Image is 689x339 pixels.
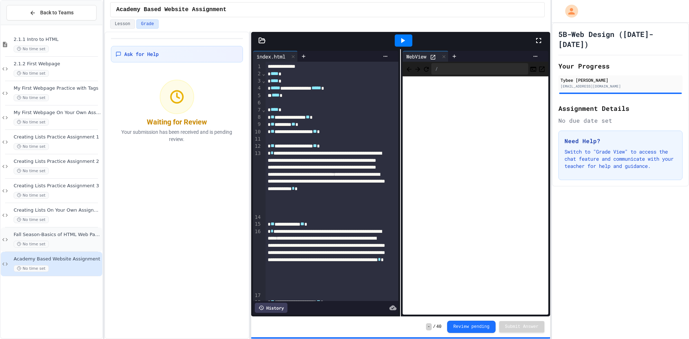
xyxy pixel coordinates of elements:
div: [EMAIL_ADDRESS][DOMAIN_NAME] [561,84,680,89]
span: / [433,324,436,330]
span: Forward [414,64,421,73]
div: 15 [253,221,262,228]
span: Creating Lists Practice Assignment 2 [14,159,101,165]
div: 6 [253,99,262,107]
button: Back to Teams [6,5,97,20]
span: Fold line [262,71,266,76]
span: Back to Teams [40,9,74,17]
div: 8 [253,114,262,121]
span: No time set [14,216,49,223]
span: Fall Season-Basics of HTML Web Page Assignment [14,232,101,238]
div: 17 [253,292,262,299]
button: Open in new tab [538,65,545,73]
span: Academy Based Website Assignment [14,256,101,262]
button: Grade [136,19,159,29]
div: 2 [253,70,262,77]
div: 5 [253,92,262,99]
span: My First Webpage Practice with Tags [14,85,101,91]
p: Your submission has been received and is pending review. [115,128,239,143]
div: 1 [253,63,262,70]
div: 18 [253,299,262,306]
div: WebView [403,53,430,60]
div: 16 [253,228,262,292]
div: My Account [558,3,580,19]
span: No time set [14,192,49,199]
div: 4 [253,85,262,92]
span: No time set [14,241,49,248]
span: No time set [14,143,49,150]
div: History [255,303,287,313]
span: Submit Answer [505,324,539,330]
span: Academy Based Website Assignment [116,5,226,14]
div: 12 [253,143,262,150]
div: / [431,63,528,75]
span: No time set [14,94,49,101]
iframe: Web Preview [403,76,548,315]
span: No time set [14,119,49,126]
div: 9 [253,121,262,128]
div: No due date set [558,116,683,125]
div: Waiting for Review [147,117,207,127]
h2: Your Progress [558,61,683,71]
p: Switch to "Grade View" to access the chat feature and communicate with your teacher for help and ... [564,148,676,170]
button: Console [530,65,537,73]
div: WebView [403,51,449,62]
span: Ask for Help [124,51,159,58]
div: 7 [253,107,262,114]
span: My First Webpage On Your Own Assignment [14,110,101,116]
button: Review pending [447,321,496,333]
span: No time set [14,46,49,52]
span: 2.1.2 First Webpage [14,61,101,67]
div: 13 [253,150,262,214]
span: Creating Lists Practice Assignment 3 [14,183,101,189]
div: index.html [253,53,289,60]
span: No time set [14,70,49,77]
div: index.html [253,51,298,62]
div: Tybee [PERSON_NAME] [561,77,680,83]
span: - [426,323,431,330]
span: Creating Lists Practice Assignment 1 [14,134,101,140]
span: 40 [436,324,441,330]
span: No time set [14,265,49,272]
span: Fold line [262,78,266,84]
h3: Need Help? [564,137,676,145]
button: Submit Answer [499,321,544,333]
h1: 5B-Web Design ([DATE]-[DATE]) [558,29,683,49]
h2: Assignment Details [558,103,683,113]
button: Lesson [110,19,135,29]
span: Creating Lists On Your Own Assignment [14,207,101,213]
button: Refresh [423,65,430,73]
div: 3 [253,77,262,85]
div: 10 [253,128,262,136]
span: 2.1.1 Intro to HTML [14,37,101,43]
div: 11 [253,136,262,143]
span: Fold line [262,107,266,113]
span: No time set [14,168,49,174]
span: Back [406,64,413,73]
div: 14 [253,214,262,221]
